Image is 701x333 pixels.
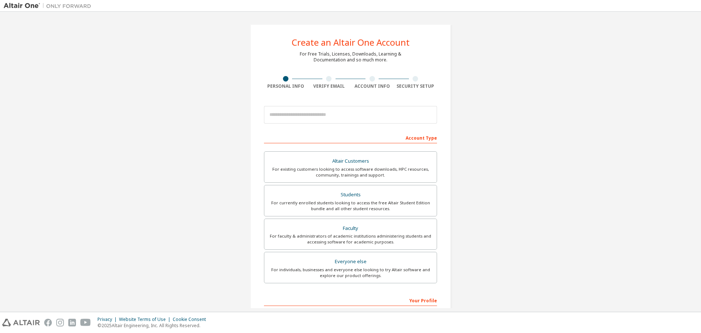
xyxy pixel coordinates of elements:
p: © 2025 Altair Engineering, Inc. All Rights Reserved. [97,322,210,329]
img: instagram.svg [56,319,64,326]
div: Personal Info [264,83,307,89]
div: Cookie Consent [173,317,210,322]
div: For currently enrolled students looking to access the free Altair Student Edition bundle and all ... [269,200,432,212]
div: Account Info [350,83,394,89]
div: Altair Customers [269,156,432,166]
div: For individuals, businesses and everyone else looking to try Altair software and explore our prod... [269,267,432,279]
div: Faculty [269,223,432,234]
div: Website Terms of Use [119,317,173,322]
img: youtube.svg [80,319,91,326]
div: Security Setup [394,83,437,89]
img: Altair One [4,2,95,10]
div: For existing customers looking to access software downloads, HPC resources, community, trainings ... [269,166,432,178]
div: Privacy [97,317,119,322]
div: Account Type [264,132,437,143]
div: For faculty & administrators of academic institutions administering students and accessing softwa... [269,233,432,245]
img: facebook.svg [44,319,52,326]
img: altair_logo.svg [2,319,40,326]
div: Everyone else [269,257,432,267]
div: Students [269,190,432,200]
div: Your Profile [264,294,437,306]
div: Create an Altair One Account [292,38,410,47]
div: Verify Email [307,83,351,89]
img: linkedin.svg [68,319,76,326]
div: For Free Trials, Licenses, Downloads, Learning & Documentation and so much more. [300,51,401,63]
